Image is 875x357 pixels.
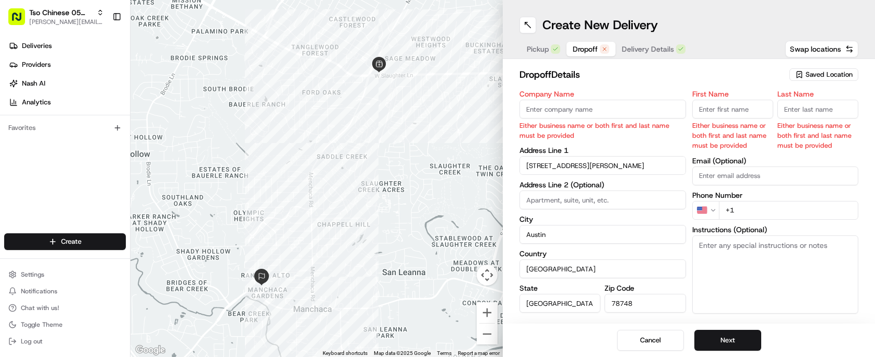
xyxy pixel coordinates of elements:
span: Pylon [104,177,126,185]
span: Dropoff [573,44,598,54]
h2: dropoff Details [519,67,783,82]
a: Report a map error [458,350,500,356]
label: First Name [692,90,773,98]
div: We're available if you need us! [36,110,132,118]
span: Settings [21,270,44,279]
input: Enter first name [692,100,773,118]
button: Start new chat [178,103,190,115]
button: Zoom in [477,302,498,323]
a: 📗Knowledge Base [6,147,84,166]
label: Zip Code [605,284,685,292]
input: Enter city [519,225,686,244]
span: Saved Location [806,70,853,79]
input: Enter state [519,294,600,313]
div: 📗 [10,152,19,161]
input: Apartment, suite, unit, etc. [519,191,686,209]
div: Start new chat [36,100,171,110]
label: Address Line 1 [519,147,686,154]
span: Toggle Theme [21,320,63,329]
label: State [519,284,600,292]
label: Last Name [777,90,858,98]
button: Chat with us! [4,301,126,315]
label: Phone Number [692,192,859,199]
button: Tso Chinese 05 [PERSON_NAME] [29,7,92,18]
p: Either business name or both first and last name must be provided [519,121,686,140]
img: 1736555255976-a54dd68f-1ca7-489b-9aae-adbdc363a1c4 [10,100,29,118]
button: Create [4,233,126,250]
span: API Documentation [99,151,168,162]
span: Pickup [527,44,549,54]
div: 💻 [88,152,97,161]
span: Deliveries [22,41,52,51]
label: City [519,216,686,223]
a: Terms [437,350,452,356]
h1: Create New Delivery [542,17,658,33]
button: Zoom out [477,324,498,344]
a: Powered byPylon [74,176,126,185]
button: Tso Chinese 05 [PERSON_NAME][PERSON_NAME][EMAIL_ADDRESS][DOMAIN_NAME] [4,4,108,29]
label: Address Line 2 (Optional) [519,181,686,188]
button: Map camera controls [477,265,498,285]
span: Nash AI [22,79,45,88]
a: Deliveries [4,38,130,54]
input: Enter email address [692,166,859,185]
span: Map data ©2025 Google [374,350,431,356]
button: Keyboard shortcuts [323,350,368,357]
img: Google [133,343,168,357]
span: Chat with us! [21,304,59,312]
span: Knowledge Base [21,151,80,162]
label: Instructions (Optional) [692,226,859,233]
span: Analytics [22,98,51,107]
span: Log out [21,337,42,346]
input: Enter zip code [605,294,685,313]
button: Next [694,330,761,351]
span: Notifications [21,287,57,295]
input: Enter phone number [719,201,859,220]
span: Swap locations [790,44,841,54]
input: Enter last name [777,100,858,118]
span: Delivery Details [622,44,674,54]
input: Enter country [519,259,686,278]
div: Favorites [4,120,126,136]
a: Open this area in Google Maps (opens a new window) [133,343,168,357]
span: Create [61,237,81,246]
p: Welcome 👋 [10,42,190,58]
img: Nash [10,10,31,31]
label: Email (Optional) [692,157,859,164]
a: Providers [4,56,130,73]
input: Enter address [519,156,686,175]
button: Cancel [617,330,684,351]
p: Either business name or both first and last name must be provided [692,121,773,151]
label: Company Name [519,90,686,98]
a: 💻API Documentation [84,147,172,166]
button: Swap locations [785,41,858,57]
span: Providers [22,60,51,69]
a: Nash AI [4,75,130,92]
p: Either business name or both first and last name must be provided [777,121,858,151]
button: Log out [4,334,126,349]
button: Toggle Theme [4,317,126,332]
input: Clear [27,67,172,78]
a: Analytics [4,94,130,111]
button: Notifications [4,284,126,299]
input: Enter company name [519,100,686,118]
button: Saved Location [789,67,858,82]
label: Country [519,250,686,257]
button: Settings [4,267,126,282]
button: [PERSON_NAME][EMAIL_ADDRESS][DOMAIN_NAME] [29,18,104,26]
